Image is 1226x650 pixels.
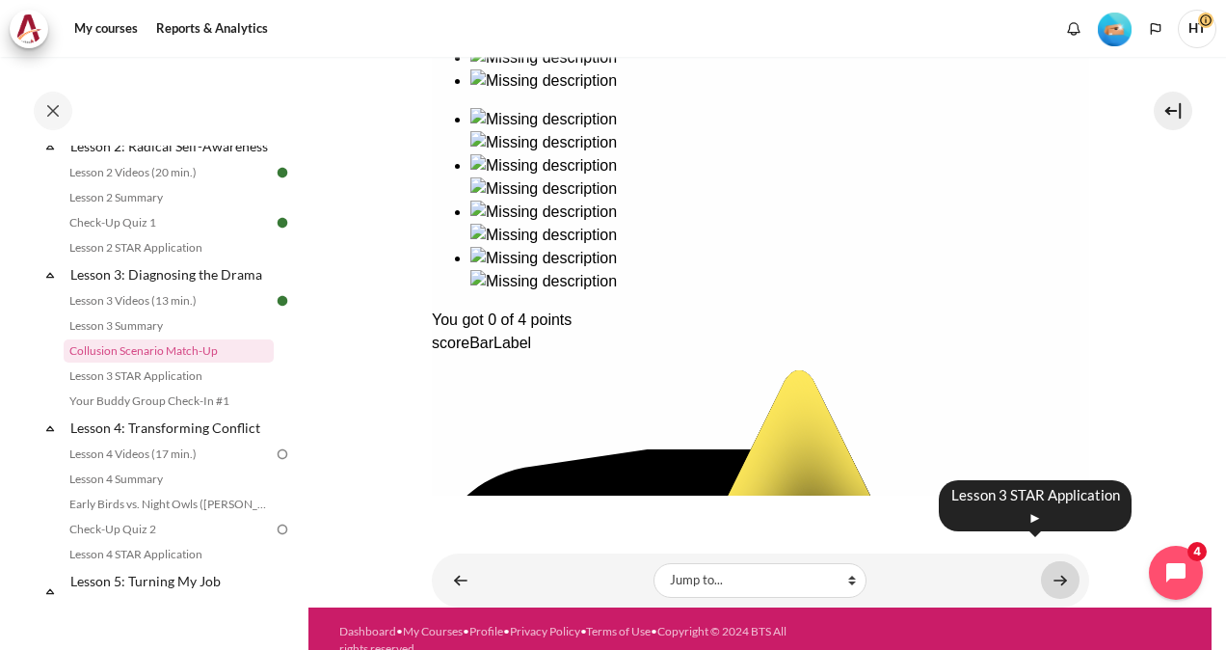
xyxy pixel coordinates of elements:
[64,289,274,312] a: Lesson 3 Videos (13 min.)
[10,10,58,48] a: Architeck Architeck
[64,186,274,209] a: Lesson 2 Summary
[64,339,274,363] a: Collusion Scenario Match-Up
[1059,14,1088,43] div: Show notification window with no new notifications
[64,518,274,541] a: Check-Up Quiz 2
[441,561,480,599] a: ◄ Lesson 3 Summary
[1098,13,1132,46] img: Level #2
[586,624,651,638] a: Terms of Use
[64,468,274,491] a: Lesson 4 Summary
[274,164,291,181] img: Done
[67,261,274,287] a: Lesson 3: Diagnosing the Drama
[274,292,291,310] img: Done
[64,365,274,388] a: Lesson 3 STAR Application
[64,493,274,516] a: Early Birds vs. Night Owls ([PERSON_NAME]'s Story)
[40,419,60,438] span: Collapse
[510,624,580,638] a: Privacy Policy
[15,14,42,43] img: Architeck
[403,624,463,638] a: My Courses
[67,133,274,159] a: Lesson 2: Radical Self-Awareness
[40,582,60,601] span: Collapse
[469,624,503,638] a: Profile
[64,211,274,234] a: Check-Up Quiz 1
[64,236,274,259] a: Lesson 2 STAR Application
[1178,10,1216,48] span: HT
[149,10,275,48] a: Reports & Analytics
[339,624,396,638] a: Dashboard
[1090,11,1139,46] a: Level #2
[64,314,274,338] a: Lesson 3 Summary
[1098,11,1132,46] div: Level #2
[67,568,274,614] a: Lesson 5: Turning My Job Outward
[40,265,60,284] span: Collapse
[67,10,145,48] a: My courses
[1178,10,1216,48] a: User menu
[274,521,291,538] img: To do
[274,446,291,463] img: To do
[64,543,274,566] a: Lesson 4 STAR Application
[939,480,1132,531] div: Lesson 3 STAR Application ►
[40,137,60,156] span: Collapse
[64,161,274,184] a: Lesson 2 Videos (20 min.)
[1141,14,1170,43] button: Languages
[64,390,274,413] a: Your Buddy Group Check-In #1
[67,415,274,441] a: Lesson 4: Transforming Conflict
[64,443,274,466] a: Lesson 4 Videos (17 min.)
[274,214,291,231] img: Done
